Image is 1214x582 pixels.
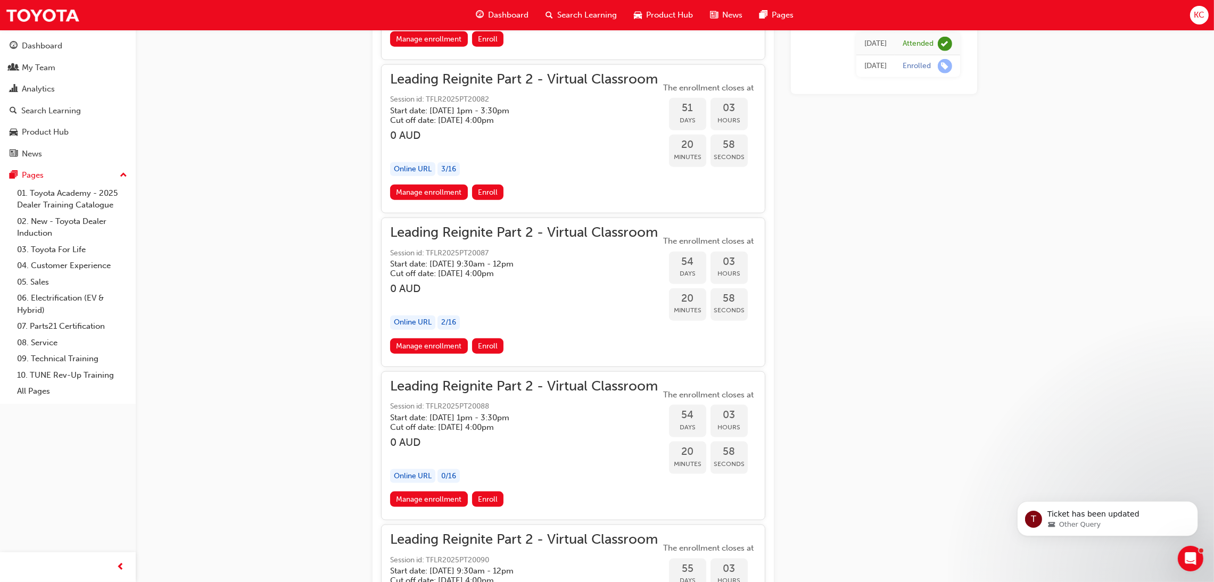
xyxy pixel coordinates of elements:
[390,185,468,200] a: Manage enrollment
[711,458,748,470] span: Seconds
[10,85,18,94] span: chart-icon
[390,129,658,142] h3: 0 AUD
[22,40,62,52] div: Dashboard
[390,94,658,106] span: Session id: TFLR2025PT20082
[390,401,658,413] span: Session id: TFLR2025PT20088
[669,446,706,458] span: 20
[13,351,131,367] a: 09. Technical Training
[472,185,504,200] button: Enroll
[21,105,81,117] div: Search Learning
[4,122,131,142] a: Product Hub
[4,58,131,78] a: My Team
[711,256,748,268] span: 03
[5,3,80,27] img: Trak
[390,492,468,507] a: Manage enrollment
[390,380,756,511] button: Leading Reignite Part 2 - Virtual ClassroomSession id: TFLR2025PT20088Start date: [DATE] 1pm - 3:...
[711,114,748,127] span: Hours
[711,139,748,151] span: 58
[751,4,802,26] a: pages-iconPages
[660,235,756,247] span: The enrollment closes at
[772,9,794,21] span: Pages
[634,9,642,22] span: car-icon
[476,9,484,22] span: guage-icon
[390,73,756,204] button: Leading Reignite Part 2 - Virtual ClassroomSession id: TFLR2025PT20082Start date: [DATE] 1pm - 3:...
[390,106,641,115] h5: Start date: [DATE] 1pm - 3:30pm
[669,256,706,268] span: 54
[478,342,498,351] span: Enroll
[390,554,658,567] span: Session id: TFLR2025PT20090
[10,128,18,137] span: car-icon
[711,409,748,421] span: 03
[390,413,641,422] h5: Start date: [DATE] 1pm - 3:30pm
[701,4,751,26] a: news-iconNews
[390,282,658,295] h3: 0 AUD
[660,82,756,94] span: The enrollment closes at
[390,247,658,260] span: Session id: TFLR2025PT20087
[13,274,131,290] a: 05. Sales
[10,63,18,73] span: people-icon
[390,534,658,546] span: Leading Reignite Part 2 - Virtual Classroom
[472,338,504,354] button: Enroll
[390,259,641,269] h5: Start date: [DATE] 9:30am - 12pm
[903,39,934,49] div: Attended
[488,9,528,21] span: Dashboard
[390,227,658,239] span: Leading Reignite Part 2 - Virtual Classroom
[390,436,658,448] h3: 0 AUD
[1178,546,1203,571] iframe: Intercom live chat
[13,213,131,242] a: 02. New - Toyota Dealer Induction
[4,36,131,56] a: Dashboard
[625,4,701,26] a: car-iconProduct Hub
[711,293,748,305] span: 58
[437,162,460,177] div: 3 / 16
[10,171,18,180] span: pages-icon
[711,151,748,163] span: Seconds
[13,242,131,258] a: 03. Toyota For Life
[13,318,131,335] a: 07. Parts21 Certification
[10,149,18,159] span: news-icon
[22,126,69,138] div: Product Hub
[938,59,952,73] span: learningRecordVerb_ENROLL-icon
[1001,479,1214,553] iframe: Intercom notifications message
[557,9,617,21] span: Search Learning
[711,421,748,434] span: Hours
[537,4,625,26] a: search-iconSearch Learning
[478,35,498,44] span: Enroll
[13,257,131,274] a: 04. Customer Experience
[390,315,435,330] div: Online URL
[117,561,125,574] span: prev-icon
[546,9,553,22] span: search-icon
[1190,6,1209,24] button: KC
[13,367,131,384] a: 10. TUNE Rev-Up Training
[669,139,706,151] span: 20
[390,227,756,357] button: Leading Reignite Part 2 - Virtual ClassroomSession id: TFLR2025PT20087Start date: [DATE] 9:30am -...
[4,165,131,185] button: Pages
[710,9,718,22] span: news-icon
[669,563,706,575] span: 55
[437,469,460,484] div: 0 / 16
[669,293,706,305] span: 20
[22,148,42,160] div: News
[669,102,706,114] span: 51
[390,422,641,432] h5: Cut off date: [DATE] 4:00pm
[938,37,952,51] span: learningRecordVerb_ATTEND-icon
[478,188,498,197] span: Enroll
[13,335,131,351] a: 08. Service
[660,542,756,554] span: The enrollment closes at
[669,421,706,434] span: Days
[390,469,435,484] div: Online URL
[10,106,17,116] span: search-icon
[759,9,767,22] span: pages-icon
[864,38,887,50] div: Wed Jul 09 2025 10:30:00 GMT+1000 (Australian Eastern Standard Time)
[669,268,706,280] span: Days
[903,61,931,71] div: Enrolled
[472,31,504,47] button: Enroll
[22,83,55,95] div: Analytics
[13,185,131,213] a: 01. Toyota Academy - 2025 Dealer Training Catalogue
[711,304,748,317] span: Seconds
